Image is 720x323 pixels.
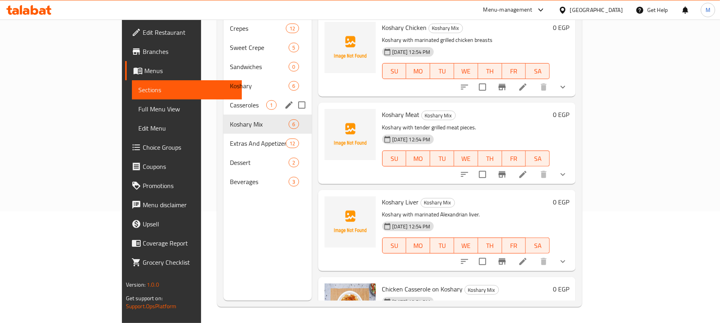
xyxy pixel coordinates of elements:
span: Koshary Mix [429,24,463,33]
span: Beverages [230,177,289,186]
nav: Menu sections [223,16,311,194]
span: 1 [267,101,276,109]
span: Koshary Mix [422,111,455,120]
button: sort-choices [455,77,474,97]
a: Edit menu item [518,257,528,266]
div: Koshary Mix [421,198,455,208]
span: SA [529,153,546,164]
button: SA [526,151,550,166]
button: sort-choices [455,252,474,271]
span: FR [505,153,523,164]
div: items [289,158,299,167]
button: Branch-specific-item [493,77,512,97]
span: Select to update [474,79,491,95]
span: Koshary Liver [382,196,419,208]
a: Full Menu View [132,99,242,119]
div: items [289,81,299,91]
span: 6 [289,121,298,128]
button: FR [502,238,526,254]
span: 12 [286,25,298,32]
button: delete [534,77,553,97]
span: Crepes [230,24,286,33]
button: show more [553,77,572,97]
button: TH [478,63,502,79]
button: SA [526,238,550,254]
p: Koshary with marinated Alexandrian liver. [382,210,550,220]
span: 3 [289,178,298,186]
span: Sandwiches [230,62,289,71]
svg: Show Choices [558,257,568,266]
span: TU [433,65,451,77]
span: Edit Restaurant [143,28,236,37]
span: WE [457,240,475,252]
span: Menus [144,66,236,75]
img: Koshary Liver [325,196,376,248]
span: SU [386,65,403,77]
a: Promotions [125,176,242,195]
span: Edit Menu [138,123,236,133]
span: Select to update [474,166,491,183]
span: TH [481,65,499,77]
span: SA [529,65,546,77]
span: MO [409,153,427,164]
button: edit [283,99,295,111]
span: Koshary Meat [382,109,420,121]
span: TH [481,153,499,164]
a: Choice Groups [125,138,242,157]
button: show more [553,165,572,184]
span: [DATE] 12:54 PM [389,223,434,230]
div: Koshary6 [223,76,311,95]
button: MO [406,151,430,166]
button: TH [478,151,502,166]
span: FR [505,240,523,252]
div: Beverages3 [223,172,311,191]
div: items [289,177,299,186]
div: items [286,24,299,33]
span: FR [505,65,523,77]
span: TU [433,153,451,164]
button: MO [406,63,430,79]
span: Full Menu View [138,104,236,114]
span: TU [433,240,451,252]
a: Grocery Checklist [125,253,242,272]
span: WE [457,65,475,77]
span: 2 [289,159,298,166]
span: Casseroles [230,100,266,110]
img: Koshary Chicken [325,22,376,73]
span: SU [386,153,403,164]
span: 1.0.0 [147,279,159,290]
div: Dessert [230,158,289,167]
button: Branch-specific-item [493,252,512,271]
button: TU [430,151,454,166]
span: Coverage Report [143,238,236,248]
span: [DATE] 12:54 PM [389,136,434,143]
span: Koshary Mix [230,119,289,129]
span: Extras And Appetizers [230,139,286,148]
div: Crepes12 [223,19,311,38]
span: Koshary Mix [465,285,499,295]
span: Sweet Crepe [230,43,289,52]
img: Koshary Meat [325,109,376,160]
span: Select to update [474,253,491,270]
button: SA [526,63,550,79]
button: TH [478,238,502,254]
div: [GEOGRAPHIC_DATA] [570,6,623,14]
a: Menus [125,61,242,80]
span: Coupons [143,162,236,171]
span: Choice Groups [143,143,236,152]
button: SU [382,151,407,166]
span: MO [409,240,427,252]
div: items [286,139,299,148]
a: Support.OpsPlatform [126,301,177,311]
span: TH [481,240,499,252]
a: Menu disclaimer [125,195,242,214]
div: Koshary Mix [421,111,456,120]
button: Branch-specific-item [493,165,512,184]
div: Casseroles1edit [223,95,311,115]
a: Edit menu item [518,170,528,179]
button: show more [553,252,572,271]
span: 5 [289,44,298,52]
button: MO [406,238,430,254]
